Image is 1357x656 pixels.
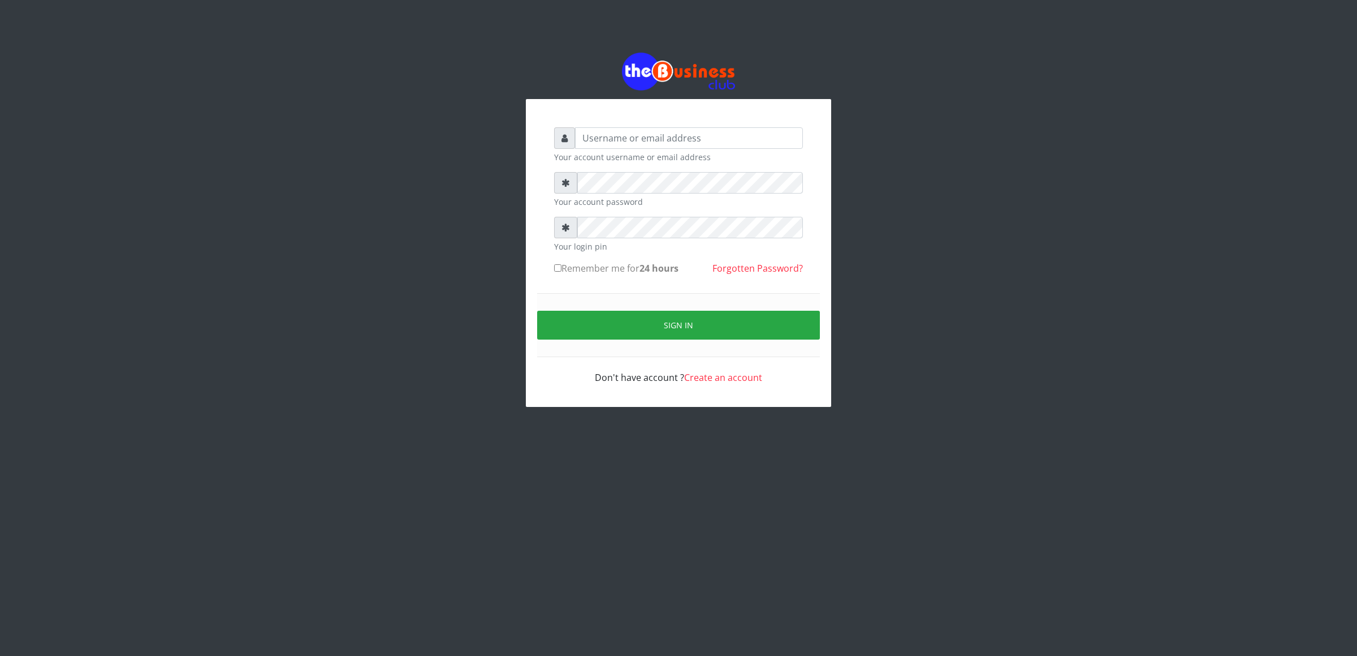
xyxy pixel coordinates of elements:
a: Forgotten Password? [712,262,803,275]
button: Sign in [537,311,820,340]
small: Your account password [554,196,803,208]
label: Remember me for [554,261,678,275]
small: Your login pin [554,241,803,252]
b: 24 hours [639,262,678,275]
div: Don't have account ? [554,357,803,384]
a: Create an account [684,371,762,384]
input: Username or email address [575,127,803,149]
input: Remember me for24 hours [554,264,561,272]
small: Your account username or email address [554,151,803,163]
